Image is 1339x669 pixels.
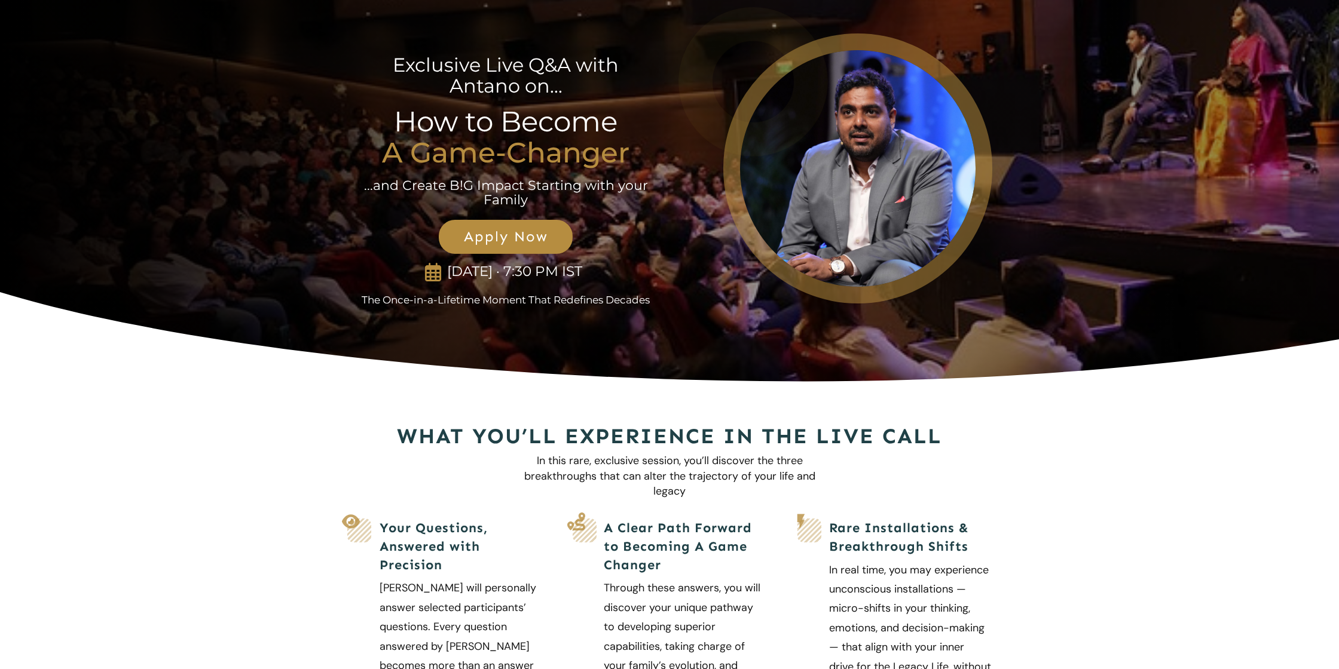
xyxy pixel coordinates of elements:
[394,105,617,139] span: How to Become
[829,519,991,556] h5: Rare Installations & Breakthrough Shifts
[439,220,573,254] a: Apply Now
[452,228,560,245] span: Apply Now
[347,294,665,306] p: The Once-in-a-Lifetime Moment That Redefines Decades
[347,421,992,453] h2: What You’ll Experience in the Live Call
[393,53,619,97] span: Exclusive Live Q&A with Antano on...
[363,179,649,207] p: ...and Create B!G Impact Starting with your Family
[380,519,541,574] h5: Your Questions, Answered with Precision
[604,519,766,574] h5: A Clear Path Forward to Becoming A Game Changer
[382,136,629,170] strong: A Game-Changer
[521,453,818,499] p: In this rare, exclusive session, you’ll discover the three breakthroughs that can alter the traje...
[442,263,587,280] p: [DATE] · 7:30 PM IST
